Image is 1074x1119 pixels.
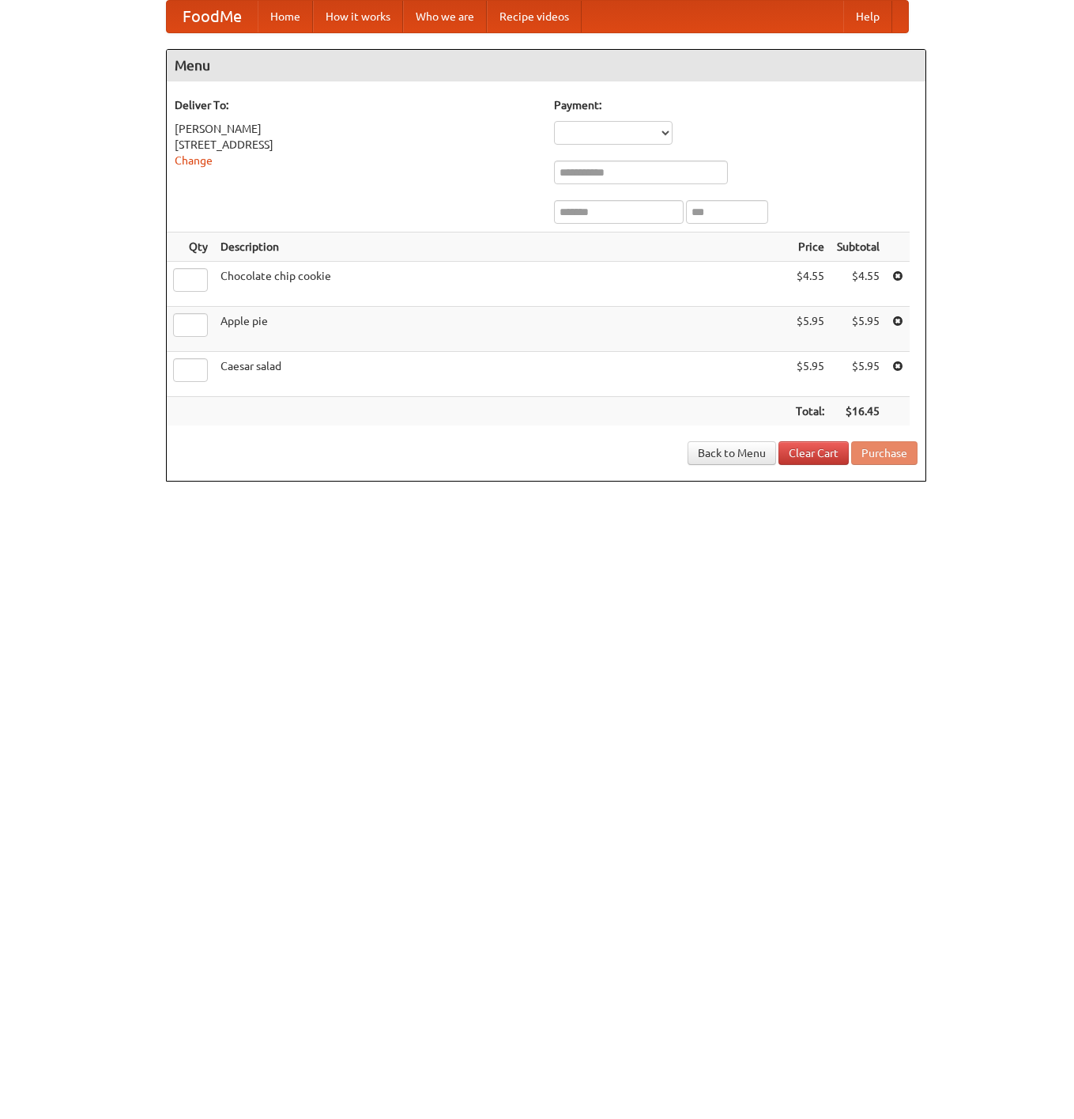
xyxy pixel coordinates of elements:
[789,352,831,397] td: $5.95
[167,50,925,81] h4: Menu
[831,397,886,426] th: $16.45
[831,232,886,262] th: Subtotal
[214,232,789,262] th: Description
[313,1,403,32] a: How it works
[175,97,538,113] h5: Deliver To:
[554,97,918,113] h5: Payment:
[789,232,831,262] th: Price
[851,441,918,465] button: Purchase
[403,1,487,32] a: Who we are
[175,137,538,153] div: [STREET_ADDRESS]
[778,441,849,465] a: Clear Cart
[789,262,831,307] td: $4.55
[258,1,313,32] a: Home
[175,154,213,167] a: Change
[167,1,258,32] a: FoodMe
[487,1,582,32] a: Recipe videos
[843,1,892,32] a: Help
[688,441,776,465] a: Back to Menu
[214,352,789,397] td: Caesar salad
[789,307,831,352] td: $5.95
[214,307,789,352] td: Apple pie
[831,262,886,307] td: $4.55
[789,397,831,426] th: Total:
[831,307,886,352] td: $5.95
[175,121,538,137] div: [PERSON_NAME]
[167,232,214,262] th: Qty
[214,262,789,307] td: Chocolate chip cookie
[831,352,886,397] td: $5.95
